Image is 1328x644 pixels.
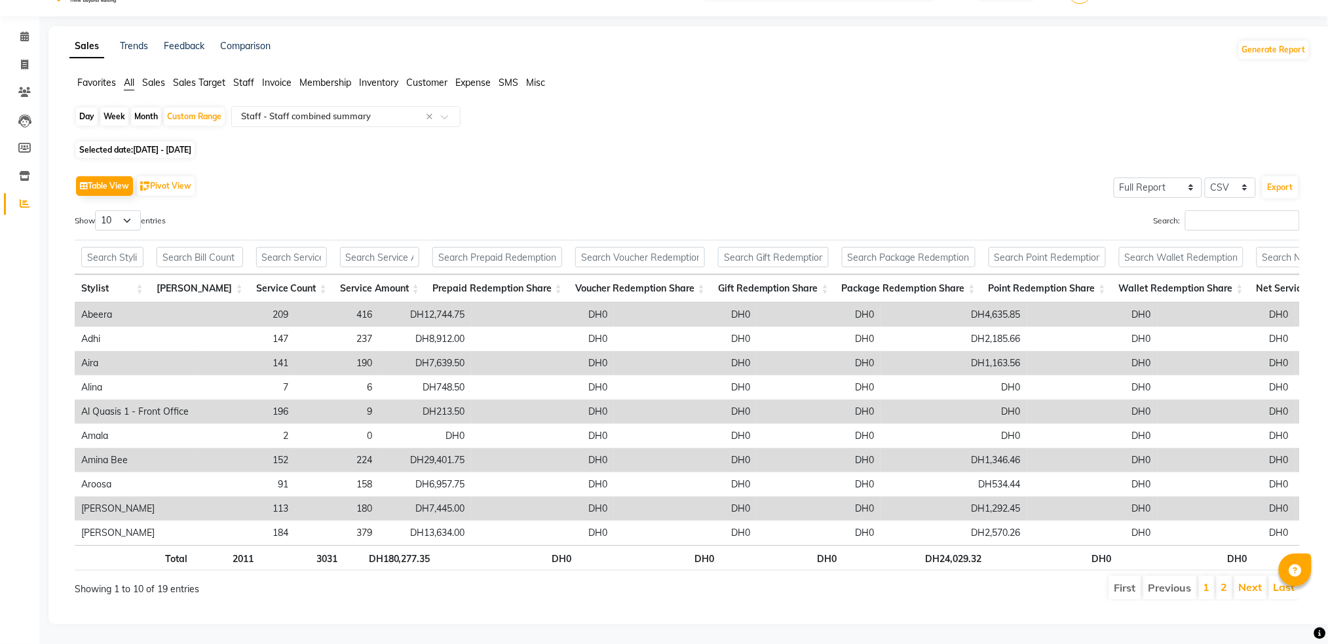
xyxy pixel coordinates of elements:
th: Service Count: activate to sort column ascending [250,275,333,303]
td: DH0 [1027,497,1158,521]
input: Search Point Redemption Share [989,247,1106,267]
th: Point Redemption Share: activate to sort column ascending [982,275,1112,303]
span: Invoice [262,77,292,88]
td: DH0 [1158,472,1295,497]
td: Amina Bee [75,448,195,472]
td: DH0 [614,472,757,497]
label: Search: [1154,210,1300,231]
td: DH0 [471,351,614,375]
td: DH0 [614,424,757,448]
td: DH0 [614,351,757,375]
td: DH0 [471,327,614,351]
td: DH0 [471,521,614,545]
td: DH0 [471,424,614,448]
button: Pivot View [137,176,195,196]
img: pivot.png [140,181,150,191]
td: DH0 [1158,497,1295,521]
td: DH0 [1027,375,1158,400]
td: DH534.44 [881,472,1027,497]
td: DH1,292.45 [881,497,1027,521]
td: DH0 [757,327,881,351]
td: 141 [195,351,295,375]
td: Adhi [75,327,195,351]
td: DH0 [881,400,1027,424]
a: Next [1239,580,1262,594]
td: DH0 [614,497,757,521]
td: DH0 [757,497,881,521]
td: DH0 [1027,448,1158,472]
td: 379 [295,521,379,545]
td: Aira [75,351,195,375]
span: Staff [233,77,254,88]
span: SMS [499,77,518,88]
div: Showing 1 to 10 of 19 entries [75,575,574,596]
td: DH0 [471,375,614,400]
td: DH13,634.00 [379,521,471,545]
span: Customer [406,77,447,88]
td: DH0 [1158,448,1295,472]
label: Show entries [75,210,166,231]
td: DH0 [1158,327,1295,351]
td: DH0 [1027,351,1158,375]
th: Wallet Redemption Share: activate to sort column ascending [1112,275,1250,303]
td: DH0 [1158,400,1295,424]
td: [PERSON_NAME] [75,497,195,521]
td: DH0 [614,400,757,424]
td: [PERSON_NAME] [75,521,195,545]
td: Amala [75,424,195,448]
td: DH0 [614,521,757,545]
th: Prepaid Redemption Share: activate to sort column ascending [426,275,569,303]
td: 91 [195,472,295,497]
td: 180 [295,497,379,521]
button: Export [1262,176,1299,199]
td: DH0 [1027,303,1158,327]
td: DH0 [614,448,757,472]
td: DH0 [1027,521,1158,545]
td: DH0 [1027,327,1158,351]
span: Inventory [359,77,398,88]
td: Alina [75,375,195,400]
th: DH24,029.32 [844,545,989,571]
th: DH0 [1118,545,1254,571]
td: DH0 [757,303,881,327]
a: Trends [120,40,148,52]
span: Expense [455,77,491,88]
input: Search Voucher Redemption Share [575,247,705,267]
td: DH0 [757,351,881,375]
td: DH7,445.00 [379,497,471,521]
input: Search Gift Redemption Share [718,247,829,267]
td: DH0 [1158,424,1295,448]
div: Week [100,107,128,126]
th: Service Amount: activate to sort column ascending [333,275,426,303]
td: DH0 [1158,351,1295,375]
td: DH0 [757,521,881,545]
a: Comparison [220,40,271,52]
th: 3031 [260,545,344,571]
td: DH0 [881,424,1027,448]
input: Search Prepaid Redemption Share [432,247,562,267]
td: DH12,744.75 [379,303,471,327]
input: Search Stylist [81,247,143,267]
th: DH0 [989,545,1118,571]
td: Aroosa [75,472,195,497]
td: DH0 [379,424,471,448]
td: 237 [295,327,379,351]
input: Search Package Redemption Share [842,247,976,267]
td: 6 [295,375,379,400]
td: DH29,401.75 [379,448,471,472]
td: DH213.50 [379,400,471,424]
td: DH1,163.56 [881,351,1027,375]
td: 152 [195,448,295,472]
th: Package Redemption Share: activate to sort column ascending [835,275,982,303]
td: DH748.50 [379,375,471,400]
input: Search Service Amount [340,247,419,267]
td: DH0 [1158,521,1295,545]
input: Search: [1185,210,1300,231]
td: DH0 [757,448,881,472]
td: 196 [195,400,295,424]
span: Sales Target [173,77,225,88]
th: DH0 [437,545,578,571]
td: 224 [295,448,379,472]
th: DH0 [578,545,721,571]
input: Search Bill Count [157,247,243,267]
